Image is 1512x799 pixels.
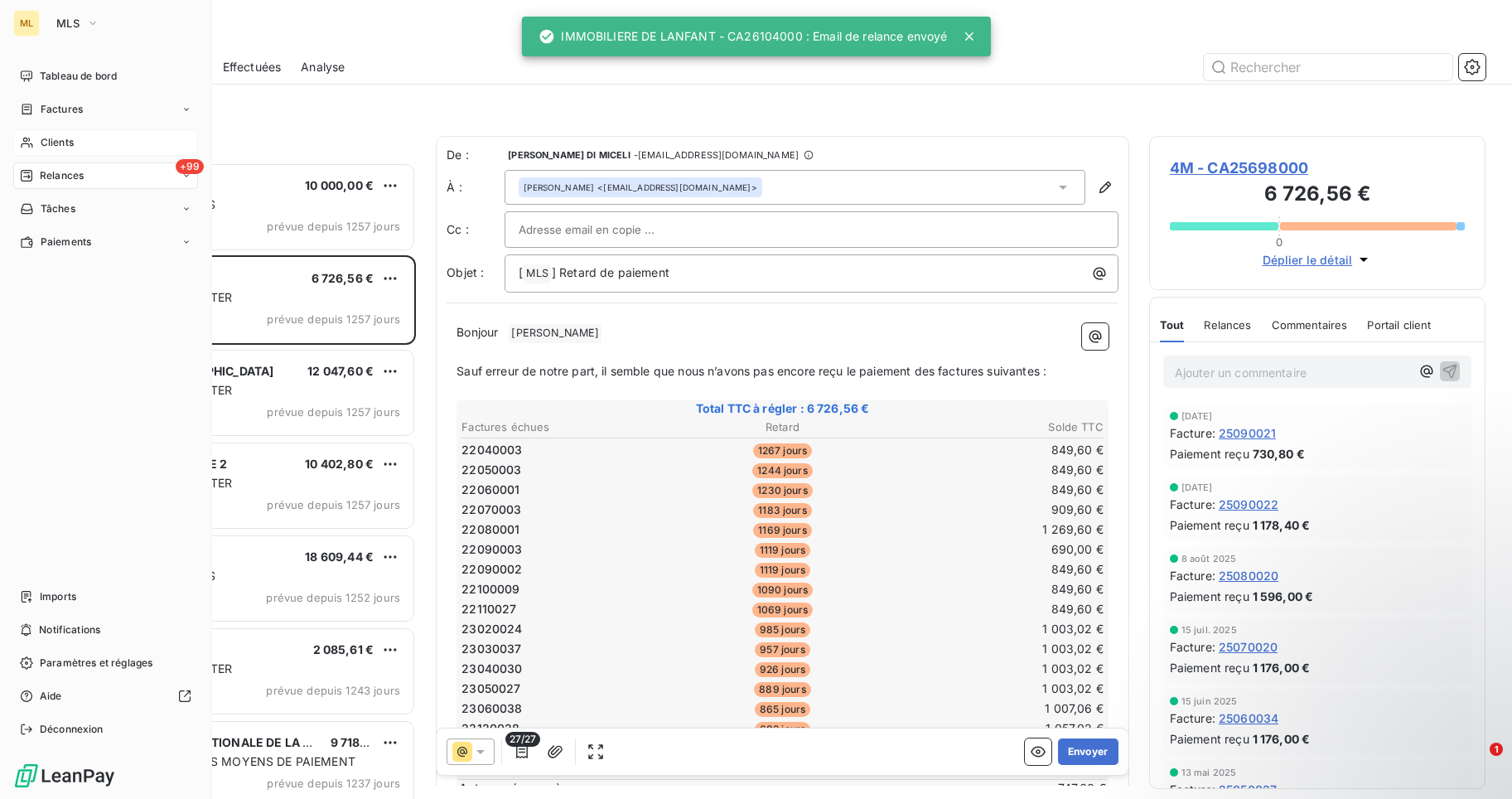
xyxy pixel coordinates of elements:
[267,498,400,511] span: prévue depuis 1257 jours
[524,182,756,193] div: <[EMAIL_ADDRESS][DOMAIN_NAME]>
[13,683,198,709] a: Aide
[307,364,374,378] span: 12 047,60 €
[891,560,1104,579] td: 849,60 €
[456,325,498,339] span: Bonjour
[753,503,812,518] span: 1183 jours
[461,442,522,458] span: 22040003
[552,265,669,279] span: ] Retard de paiement
[1181,638,1512,754] iframe: Intercom notifications message
[1170,179,1465,212] h3: 6 726,56 €
[267,405,400,419] span: prévue depuis 1257 jours
[755,702,810,717] span: 865 jours
[1181,554,1237,564] span: 8 août 2025
[56,17,80,30] span: MLS
[461,462,521,478] span: 22050003
[456,364,1046,378] span: Sauf erreur de notre part, il semble que nous n’avons pas encore reçu le paiement des factures su...
[118,754,355,768] span: CLIENTS AUTRES MOYENS DE PAIEMENT
[459,400,1106,417] span: Total TTC à régler : 6 726,56 €
[461,720,519,737] span: 23120028
[1253,445,1305,462] span: 730,80 €
[1170,445,1249,462] span: Paiement reçu
[1490,743,1503,756] span: 1
[1181,625,1237,635] span: 15 juil. 2025
[1007,780,1106,797] span: 747,60 €
[1204,318,1251,332] span: Relances
[538,22,947,51] div: IMMOBILIERE DE LANFANT - CA26104000 : Email de relance envoyé
[267,777,400,790] span: prévue depuis 1237 jours
[891,660,1104,678] td: 1 003,02 €
[461,680,520,697] span: 23050027
[447,179,505,196] label: À :
[447,147,505,163] span: De :
[266,591,400,604] span: prévue depuis 1252 jours
[891,461,1104,479] td: 849,60 €
[331,735,391,749] span: 9 718,80 €
[461,621,522,637] span: 23020024
[313,642,374,656] span: 2 085,61 €
[461,581,519,598] span: 22100009
[1276,235,1283,249] span: 0
[13,10,40,36] div: ML
[41,235,91,249] span: Paiements
[755,543,811,558] span: 1119 jours
[1219,781,1277,798] span: 25050027
[753,443,813,458] span: 1267 jours
[305,550,374,564] span: 18 609,44 €
[891,419,1104,436] th: Solde TTC
[519,265,523,279] span: [
[41,102,83,117] span: Factures
[891,700,1104,718] td: 1 007,06 €
[461,521,519,538] span: 22080001
[41,201,75,216] span: Tâches
[1258,250,1378,269] button: Déplier le détail
[1170,781,1215,798] span: Facture :
[752,483,813,498] span: 1230 jours
[1170,730,1249,748] span: Paiement reçu
[524,182,594,193] span: [PERSON_NAME]
[508,150,630,160] span: [PERSON_NAME] DI MICELI
[1058,738,1118,765] button: Envoyer
[891,600,1104,618] td: 849,60 €
[267,312,400,326] span: prévue depuis 1257 jours
[301,59,345,75] span: Analyse
[755,722,810,737] span: 682 jours
[891,620,1104,638] td: 1 003,02 €
[223,59,282,75] span: Effectuées
[891,719,1104,738] td: 1 057,02 €
[1253,516,1311,534] span: 1 178,40 €
[891,540,1104,559] td: 690,00 €
[1367,318,1431,332] span: Portail client
[40,168,84,183] span: Relances
[461,561,522,578] span: 22090002
[1170,157,1465,179] span: 4M - CA25698000
[1219,567,1278,584] span: 25080020
[755,563,811,578] span: 1119 jours
[461,541,522,558] span: 22090003
[1219,424,1276,442] span: 25090021
[447,221,505,238] label: Cc :
[461,601,516,617] span: 22110027
[755,622,810,637] span: 985 jours
[1253,588,1314,605] span: 1 596,00 €
[40,69,117,84] span: Tableau de bord
[13,763,116,789] img: Logo LeanPay
[509,324,601,343] span: [PERSON_NAME]
[1170,567,1215,584] span: Facture :
[1170,516,1249,534] span: Paiement reçu
[1181,768,1237,777] span: 13 mai 2025
[117,735,394,749] span: FEDERATION NATIONALE DE LA COIFFURE PACA
[753,523,812,538] span: 1169 jours
[41,135,74,150] span: Clients
[752,603,814,617] span: 1069 jours
[40,689,62,704] span: Aide
[1181,482,1213,492] span: [DATE]
[459,780,1003,797] span: Autres créances à payer
[1170,709,1215,727] span: Facture :
[80,162,416,799] div: grid
[461,641,521,657] span: 23030037
[461,661,522,677] span: 23040030
[266,684,400,697] span: prévue depuis 1243 jours
[461,482,519,498] span: 22060001
[1170,496,1215,513] span: Facture :
[1170,424,1215,442] span: Facture :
